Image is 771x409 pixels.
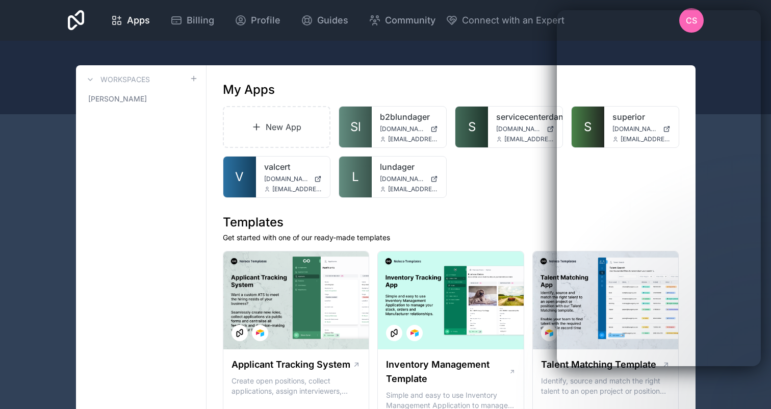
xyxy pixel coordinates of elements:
a: [DOMAIN_NAME] [264,175,322,183]
a: b2blundager [380,111,438,123]
span: [DOMAIN_NAME] [496,125,543,133]
h1: Talent Matching Template [541,357,656,372]
a: servicecenterdanmark [496,111,554,123]
span: Connect with an Expert [462,13,564,28]
span: [EMAIL_ADDRESS][DOMAIN_NAME] [388,185,438,193]
iframe: Intercom live chat [557,10,761,366]
a: Billing [162,9,222,32]
a: L [339,157,372,197]
button: Connect with an Expert [446,13,564,28]
h1: My Apps [223,82,275,98]
img: Airtable Logo [256,329,264,337]
a: Apps [102,9,158,32]
p: Get started with one of our ready-made templates [223,233,679,243]
span: [EMAIL_ADDRESS][DOMAIN_NAME] [504,135,554,143]
a: Profile [226,9,289,32]
span: L [352,169,359,185]
img: Airtable Logo [545,329,553,337]
h1: Templates [223,214,679,231]
a: V [223,157,256,197]
span: Apps [127,13,150,28]
span: [DOMAIN_NAME] [264,175,311,183]
a: S [455,107,488,147]
h3: Workspaces [100,74,150,85]
a: Workspaces [84,73,150,86]
h1: Inventory Management Template [386,357,508,386]
span: V [235,169,244,185]
span: [PERSON_NAME] [88,94,147,104]
a: valcert [264,161,322,173]
a: [DOMAIN_NAME] [380,125,438,133]
span: Profile [251,13,280,28]
a: Sl [339,107,372,147]
iframe: Intercom live chat [736,374,761,399]
a: lundager [380,161,438,173]
a: Community [361,9,444,32]
span: [EMAIL_ADDRESS][DOMAIN_NAME] [388,135,438,143]
span: S [468,119,476,135]
p: Identify, source and match the right talent to an open project or position with our Talent Matchi... [541,376,671,396]
span: [DOMAIN_NAME] [380,125,426,133]
span: [DOMAIN_NAME] [380,175,426,183]
a: Guides [293,9,356,32]
span: Community [385,13,435,28]
a: [DOMAIN_NAME] [496,125,554,133]
span: Billing [187,13,214,28]
p: Create open positions, collect applications, assign interviewers, centralise candidate feedback a... [232,376,361,396]
span: Guides [317,13,348,28]
a: [PERSON_NAME] [84,90,198,108]
span: [EMAIL_ADDRESS][DOMAIN_NAME] [272,185,322,193]
h1: Applicant Tracking System [232,357,350,372]
a: New App [223,106,331,148]
a: [DOMAIN_NAME] [380,175,438,183]
span: Sl [350,119,361,135]
img: Airtable Logo [410,329,419,337]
